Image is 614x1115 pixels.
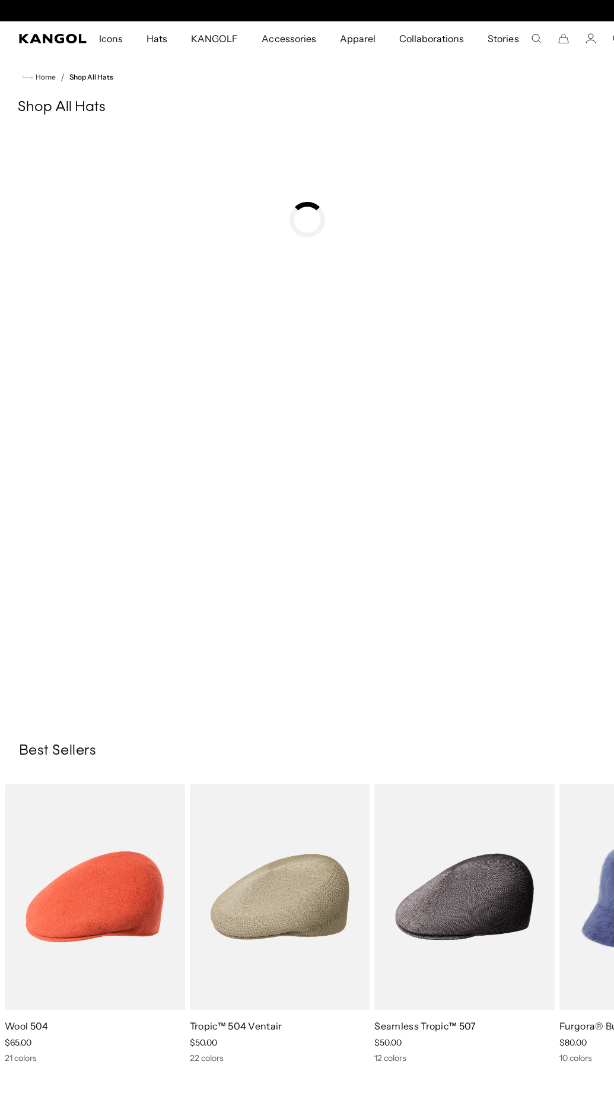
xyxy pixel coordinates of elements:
[190,1053,370,1063] div: 22 colors
[190,1020,282,1032] a: Tropic™ 504 Ventair
[190,1037,217,1048] span: $50.00
[340,21,376,56] span: Apparel
[262,21,316,56] span: Accessories
[19,34,87,43] a: Kangol
[185,784,370,1063] div: 2 of 10
[5,1053,185,1063] div: 21 colors
[370,784,555,1063] div: 3 of 10
[5,1020,49,1032] a: Wool 504
[250,21,327,56] a: Accessories
[374,1037,402,1048] span: $50.00
[559,1037,587,1048] span: $80.00
[387,21,476,56] a: Collaborations
[99,21,123,56] span: Icons
[374,784,555,1010] img: Seamless Tropic™ 507
[586,33,596,44] a: Account
[185,6,430,15] div: 1 of 2
[399,21,464,56] span: Collaborations
[19,742,595,760] h3: Best Sellers
[56,70,65,84] li: /
[374,1020,476,1032] a: Seamless Tropic™ 507
[328,21,387,56] a: Apparel
[558,33,569,44] button: Cart
[135,21,179,56] a: Hats
[374,1053,555,1063] div: 12 colors
[185,6,430,15] div: Announcement
[190,784,370,1010] img: Tropic™ 504 Ventair
[531,33,542,44] summary: Search here
[191,21,238,56] span: KANGOLF
[147,21,167,56] span: Hats
[488,21,518,56] span: Stories
[87,21,135,56] a: Icons
[18,99,596,116] h1: Shop All Hats
[179,21,250,56] a: KANGOLF
[33,73,56,81] span: Home
[5,784,185,1010] img: Wool 504
[69,73,113,81] a: Shop All Hats
[5,1037,31,1048] span: $65.00
[23,72,56,83] a: Home
[185,6,430,15] slideshow-component: Announcement bar
[476,21,530,56] a: Stories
